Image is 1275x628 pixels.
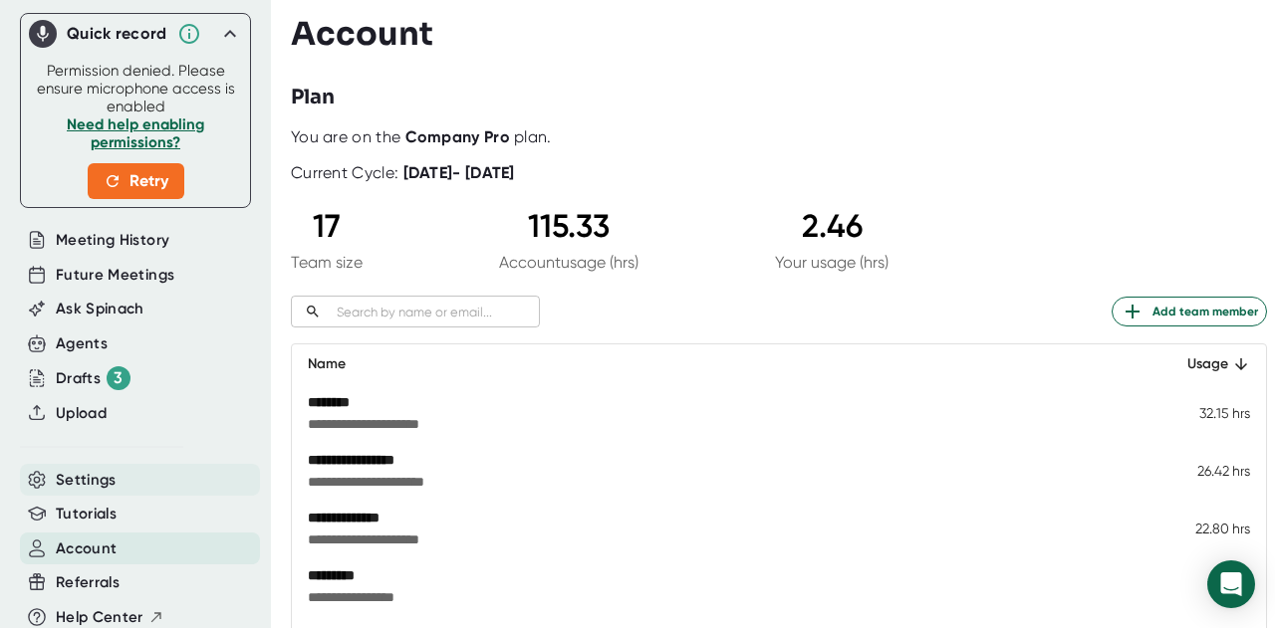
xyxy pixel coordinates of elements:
div: Open Intercom Messenger [1207,560,1255,608]
div: Account usage (hrs) [499,253,638,272]
div: You are on the plan. [291,127,1267,147]
div: 17 [291,207,363,245]
button: Meeting History [56,229,169,252]
h3: Plan [291,83,335,112]
button: Referrals [56,571,120,594]
div: Drafts [56,366,130,390]
td: 32.15 hrs [1142,384,1266,442]
div: Name [308,352,1126,376]
button: Tutorials [56,503,117,525]
div: Your usage (hrs) [775,253,889,272]
span: Retry [104,169,168,193]
div: Usage [1157,352,1250,376]
button: Retry [88,163,184,199]
div: 2.46 [775,207,889,245]
div: Permission denied. Please ensure microphone access is enabled [33,62,238,199]
div: 115.33 [499,207,638,245]
button: Settings [56,469,117,492]
b: Company Pro [405,127,510,146]
a: Need help enabling permissions? [67,115,204,151]
button: Account [56,537,117,560]
td: 7.95 hrs [1142,557,1266,615]
td: 22.80 hrs [1142,500,1266,557]
h3: Account [291,15,433,53]
div: 3 [107,366,130,390]
button: Agents [56,332,108,355]
input: Search by name or email... [329,301,540,323]
button: Ask Spinach [56,298,144,320]
button: Upload [56,402,107,425]
div: Quick record [29,14,242,54]
span: Add team member [1121,300,1258,323]
td: 26.42 hrs [1142,442,1266,500]
div: Current Cycle: [291,163,515,183]
button: Drafts 3 [56,366,130,390]
div: Team size [291,253,363,272]
b: [DATE] - [DATE] [403,163,515,182]
button: Add team member [1112,297,1267,326]
button: Future Meetings [56,264,174,287]
div: Quick record [67,24,167,44]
